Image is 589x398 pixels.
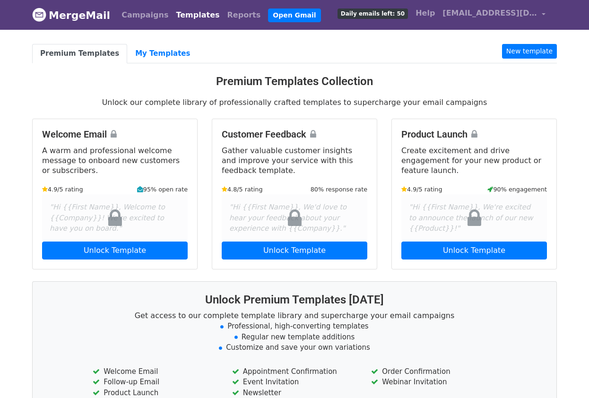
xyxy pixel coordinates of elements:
[44,332,545,343] li: Regular new template additions
[32,8,46,22] img: MergeMail logo
[137,185,188,194] small: 95% open rate
[172,6,223,25] a: Templates
[487,185,547,194] small: 90% engagement
[42,146,188,175] p: A warm and professional welcome message to onboard new customers or subscribers.
[44,321,545,332] li: Professional, high-converting templates
[222,194,367,242] div: "Hi {{First Name}}, We'd love to hear your feedback about your experience with {{Company}}."
[232,377,357,388] li: Event Invitation
[32,75,557,88] h3: Premium Templates Collection
[401,146,547,175] p: Create excitement and drive engagement for your new product or feature launch.
[232,366,357,377] li: Appointment Confirmation
[439,4,549,26] a: [EMAIL_ADDRESS][DOMAIN_NAME]
[93,377,217,388] li: Follow-up Email
[222,146,367,175] p: Gather valuable customer insights and improve your service with this feedback template.
[118,6,172,25] a: Campaigns
[371,377,496,388] li: Webinar Invitation
[93,366,217,377] li: Welcome Email
[401,242,547,260] a: Unlock Template
[42,194,188,242] div: "Hi {{First Name}}, Welcome to {{Company}}! We're excited to have you on board."
[42,129,188,140] h4: Welcome Email
[334,4,412,23] a: Daily emails left: 50
[222,185,263,194] small: 4.8/5 rating
[222,129,367,140] h4: Customer Feedback
[401,194,547,242] div: "Hi {{First Name}}, We're excited to announce the launch of our new {{Product}}!"
[44,342,545,353] li: Customize and save your own variations
[127,44,198,63] a: My Templates
[338,9,408,19] span: Daily emails left: 50
[224,6,265,25] a: Reports
[42,242,188,260] a: Unlock Template
[502,44,557,59] a: New template
[32,97,557,107] p: Unlock our complete library of professionally crafted templates to supercharge your email campaigns
[268,9,320,22] a: Open Gmail
[311,185,367,194] small: 80% response rate
[401,129,547,140] h4: Product Launch
[44,293,545,307] h3: Unlock Premium Templates [DATE]
[442,8,537,19] span: [EMAIL_ADDRESS][DOMAIN_NAME]
[32,5,110,25] a: MergeMail
[401,185,442,194] small: 4.9/5 rating
[42,185,83,194] small: 4.9/5 rating
[371,366,496,377] li: Order Confirmation
[222,242,367,260] a: Unlock Template
[32,44,127,63] a: Premium Templates
[44,311,545,320] p: Get access to our complete template library and supercharge your email campaigns
[412,4,439,23] a: Help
